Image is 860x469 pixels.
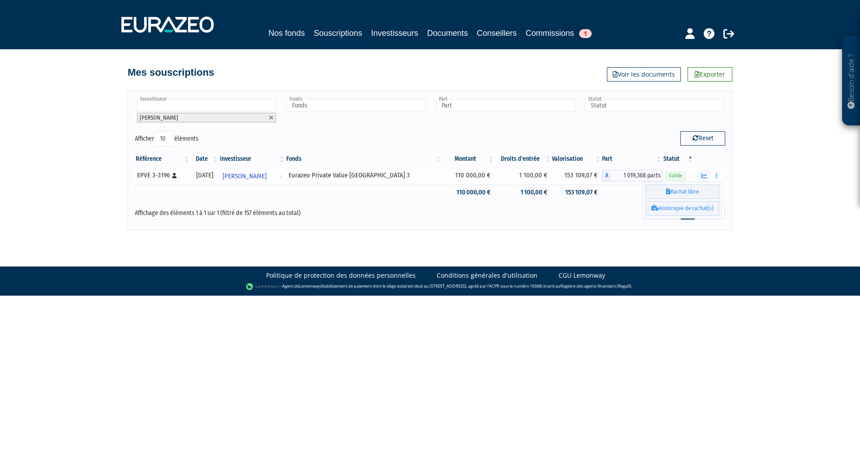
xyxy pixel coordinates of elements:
th: Date: activer pour trier la colonne par ordre croissant [190,151,219,167]
select: Afficheréléments [154,131,174,146]
img: logo-lemonway.png [246,282,280,291]
a: [PERSON_NAME] [219,167,285,185]
span: [PERSON_NAME] [223,168,267,185]
p: Besoin d'aide ? [846,41,856,121]
span: 1 [579,29,592,38]
img: 1732889491-logotype_eurazeo_blanc_rvb.png [121,17,214,33]
a: CGU Lemonway [559,271,605,280]
th: Montant: activer pour trier la colonne par ordre croissant [442,151,495,167]
a: Souscriptions [314,27,362,41]
a: Nos fonds [268,27,305,39]
span: Valide [666,172,685,180]
td: 153 109,07 € [552,167,602,185]
td: 110 000,00 € [442,185,495,200]
td: 110 000,00 € [442,167,495,185]
span: 1 019,368 parts [611,170,662,181]
th: Référence : activer pour trier la colonne par ordre croissant [135,151,190,167]
a: Politique de protection des données personnelles [266,271,416,280]
div: [DATE] [193,171,216,180]
i: Voir l'investisseur [279,168,282,185]
a: Conseillers [477,27,517,39]
th: Valorisation: activer pour trier la colonne par ordre croissant [552,151,602,167]
th: Droits d'entrée: activer pour trier la colonne par ordre croissant [495,151,552,167]
a: Rachat libre [645,185,719,199]
label: Afficher éléments [135,131,198,146]
td: 1 100,00 € [495,185,552,200]
th: Fonds: activer pour trier la colonne par ordre croissant [285,151,442,167]
div: Affichage des éléments 1 à 1 sur 1 (filtré de 157 éléments au total) [135,203,373,218]
i: [Français] Personne physique [172,173,177,178]
a: Conditions générales d'utilisation [437,271,537,280]
button: Reset [680,131,725,146]
a: Exporter [688,67,732,82]
div: - Agent de (établissement de paiement dont le siège social est situé au [STREET_ADDRESS], agréé p... [9,282,851,291]
div: EPVE 3-3196 [137,171,187,180]
a: Investisseurs [371,27,418,39]
a: Documents [427,27,468,39]
td: 1 100,00 € [495,167,552,185]
a: Historique de rachat(s) [645,201,719,216]
th: Statut : activer pour trier la colonne par ordre d&eacute;croissant [662,151,694,167]
th: Part: activer pour trier la colonne par ordre croissant [602,151,662,167]
div: Eurazeo Private Value [GEOGRAPHIC_DATA] 3 [288,171,439,180]
a: Registre des agents financiers (Regafi) [560,283,631,289]
span: [PERSON_NAME] [140,114,178,121]
a: Lemonway [299,283,320,289]
div: A - Eurazeo Private Value Europe 3 [602,170,662,181]
a: Voir les documents [607,67,681,82]
th: Investisseur: activer pour trier la colonne par ordre croissant [219,151,285,167]
span: A [602,170,611,181]
a: Commissions1 [526,27,592,39]
td: 153 109,07 € [552,185,602,200]
h4: Mes souscriptions [128,67,214,78]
